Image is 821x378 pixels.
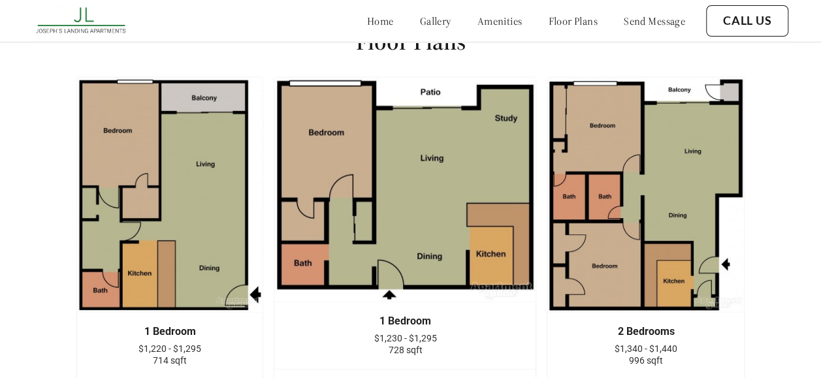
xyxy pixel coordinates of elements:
span: $1,220 - $1,295 [138,343,201,354]
button: Call Us [706,5,788,37]
a: Call Us [723,14,771,28]
div: 2 Bedrooms [567,326,724,338]
div: 1 Bedroom [97,326,244,338]
img: Company logo [33,3,131,39]
span: $1,230 - $1,295 [374,333,436,343]
div: 1 Bedroom [294,315,516,327]
span: 714 sqft [153,355,187,366]
span: 996 sqft [629,355,663,366]
span: $1,340 - $1,440 [615,343,677,354]
a: home [367,14,394,27]
img: example [76,77,264,313]
a: gallery [420,14,451,27]
img: example [274,77,536,302]
a: amenities [477,14,523,27]
img: example [547,77,745,313]
h1: Floor Plans [356,27,466,56]
a: floor plans [548,14,598,27]
span: 728 sqft [388,345,422,355]
a: send message [624,14,685,27]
